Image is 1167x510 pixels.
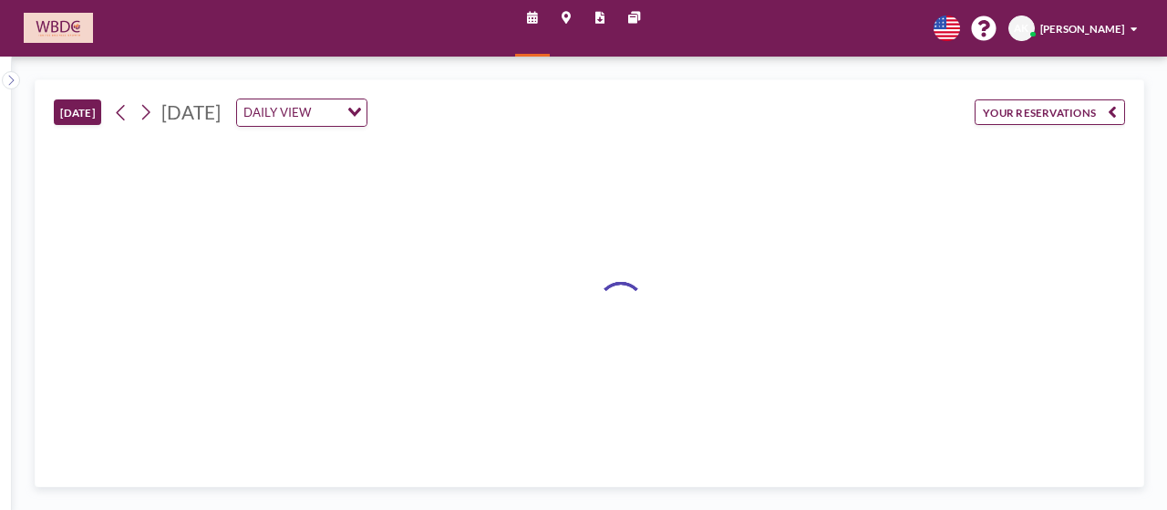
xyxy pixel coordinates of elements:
div: Search for option [237,99,367,127]
img: organization-logo [24,13,93,43]
span: AK [1014,22,1028,35]
button: YOUR RESERVATIONS [975,99,1125,125]
span: [DATE] [161,101,221,123]
span: [PERSON_NAME] [1040,23,1124,35]
input: Search for option [316,103,337,123]
span: DAILY VIEW [241,103,315,123]
button: [DATE] [54,99,102,125]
